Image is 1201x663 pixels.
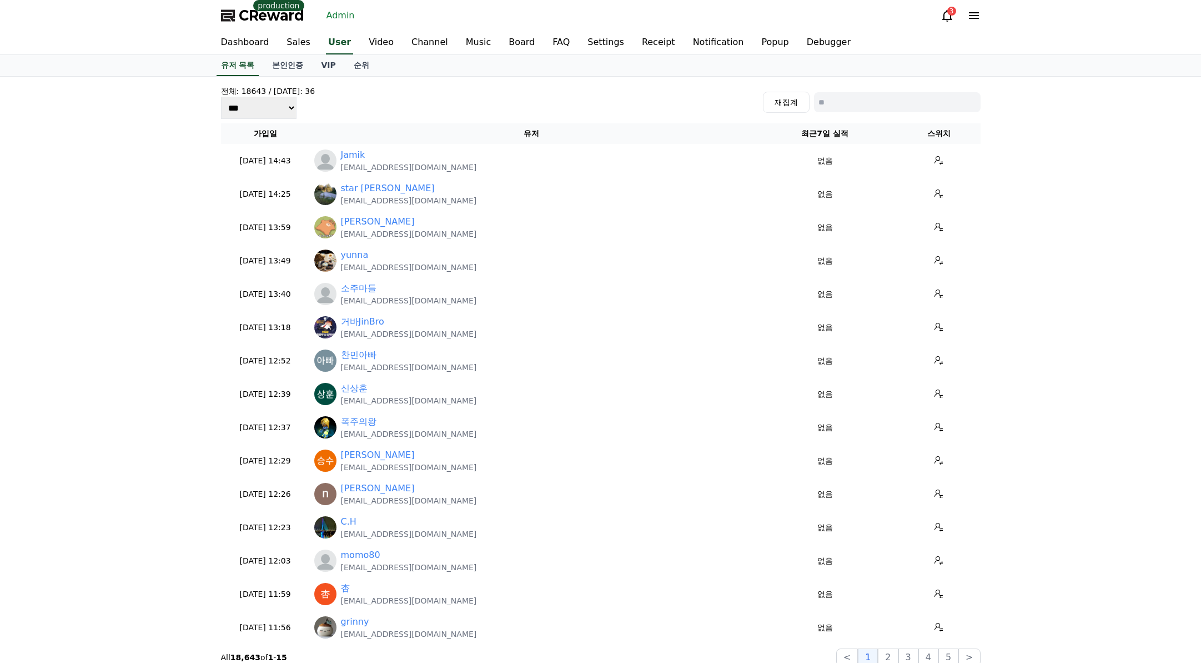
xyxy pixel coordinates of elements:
[633,31,684,54] a: Receipt
[225,388,305,400] p: [DATE] 12:39
[757,155,893,167] p: 없음
[341,629,477,640] p: [EMAIL_ADDRESS][DOMAIN_NAME]
[757,355,893,367] p: 없음
[341,162,477,173] p: [EMAIL_ADDRESS][DOMAIN_NAME]
[225,555,305,567] p: [DATE] 12:03
[225,188,305,200] p: [DATE] 14:25
[544,31,579,54] a: FAQ
[341,195,477,206] p: [EMAIL_ADDRESS][DOMAIN_NAME]
[341,362,477,373] p: [EMAIL_ADDRESS][DOMAIN_NAME]
[221,123,310,144] th: 가입일
[798,31,860,54] a: Debugger
[341,382,368,395] a: 신상훈
[314,416,336,438] img: https://lh3.googleusercontent.com/a/ACg8ocIkNxWPbqklcPvmsu0Bf6HDTfJGrfQ7vZKnTi-nM64-Ee4WRqM=s96-c
[225,622,305,634] p: [DATE] 11:56
[225,589,305,600] p: [DATE] 11:59
[757,589,893,600] p: 없음
[322,7,359,24] a: Admin
[341,215,415,228] a: [PERSON_NAME]
[314,450,336,472] img: https://lh3.googleusercontent.com/a/ACg8ocIIVRkJkB2HhW6k10QjOLoZMnlcrA7JJhyYrhF6VT3-c0kDkw=s96-c
[753,123,897,144] th: 최근7일 실적
[403,31,457,54] a: Channel
[212,31,278,54] a: Dashboard
[314,550,336,572] img: profile_blank.webp
[314,583,336,605] img: https://lh3.googleusercontent.com/a/ACg8ocLJRSSw-PcbtYdeBKM5cXgj-yX1ZWlF-Z4Qt0kCctOndrf-6Q=s96-c
[757,422,893,433] p: 없음
[579,31,633,54] a: Settings
[314,183,336,205] img: https://lh3.googleusercontent.com/a/ACg8ocI-wI0P1BaW9VBZyw6DhyYlc8lrN_2pA1sdxI6_LxqTgAL8f1_b=s96-c
[757,222,893,233] p: 없음
[684,31,753,54] a: Notification
[341,315,384,328] a: 거바JinBro
[757,288,893,300] p: 없음
[341,595,477,606] p: [EMAIL_ADDRESS][DOMAIN_NAME]
[92,370,125,378] span: Messages
[314,216,336,238] img: http://k.kakaocdn.net/dn/bFxxmH/btsQGoJL98d/tKvCiHp96lgfD84IBxMot1/img_640x640.jpg
[326,31,353,54] a: User
[225,322,305,333] p: [DATE] 13:18
[314,149,336,172] img: profile_blank.webp
[757,455,893,467] p: 없음
[225,355,305,367] p: [DATE] 12:52
[341,348,376,362] a: 찬민아빠
[341,582,350,595] a: 杏
[763,92,810,113] button: 재집계
[500,31,544,54] a: Board
[341,482,415,495] a: [PERSON_NAME]
[341,182,435,195] a: star [PERSON_NAME]
[341,562,477,573] p: [EMAIL_ADDRESS][DOMAIN_NAME]
[897,123,981,144] th: 스위치
[757,622,893,634] p: 없음
[263,55,312,76] a: 본인인증
[341,428,477,440] p: [EMAIL_ADDRESS][DOMAIN_NAME]
[341,448,415,462] a: [PERSON_NAME]
[757,522,893,534] p: 없음
[341,328,477,340] p: [EMAIL_ADDRESS][DOMAIN_NAME]
[217,55,259,76] a: 유저 목록
[341,495,477,506] p: [EMAIL_ADDRESS][DOMAIN_NAME]
[310,123,753,144] th: 유저
[941,9,954,22] a: 3
[947,7,956,16] div: 3
[164,369,192,378] span: Settings
[341,515,356,529] a: C.H
[341,615,369,629] a: grinny
[757,255,893,267] p: 없음
[341,248,369,262] a: yunna
[314,316,336,338] img: https://lh3.googleusercontent.com/a/ACg8ocLyl62gumSwQxpbhkFiOl2FqKtyvM7QNNFbbZifaUDaJoDvHlP5=s96-c
[225,222,305,233] p: [DATE] 13:59
[360,31,403,54] a: Video
[314,516,336,539] img: http://k.kakaocdn.net/dn/ogHjd/btsEvuO2S0q/e407QIpn6BjruU08KgP7AK/img_640x640.jpg
[341,462,477,473] p: [EMAIL_ADDRESS][DOMAIN_NAME]
[230,653,260,662] strong: 18,643
[341,395,477,406] p: [EMAIL_ADDRESS][DOMAIN_NAME]
[312,55,344,76] a: VIP
[752,31,797,54] a: Popup
[225,255,305,267] p: [DATE] 13:49
[73,352,143,380] a: Messages
[314,383,336,405] img: https://lh3.googleusercontent.com/a/ACg8ocL23m4dSrFzqRGXlhCTtKAVzsESe3YNbTolsNbg1MLPkim-bQ=s96-c
[225,155,305,167] p: [DATE] 14:43
[341,415,376,428] a: 폭주의왕
[221,7,304,24] a: CReward
[225,455,305,467] p: [DATE] 12:29
[757,322,893,333] p: 없음
[225,422,305,433] p: [DATE] 12:37
[757,488,893,500] p: 없음
[225,488,305,500] p: [DATE] 12:26
[221,86,315,97] h4: 전체: 18643 / [DATE]: 36
[341,282,376,295] a: 소주마들
[314,283,336,305] img: profile_blank.webp
[341,148,365,162] a: Jamik
[314,483,336,505] img: https://lh3.googleusercontent.com/a/ACg8ocLmK8_RmusxZIWWoYLu7Tk2zXpsg8C5AcAQaqJAJ9-XNLSHbA=s96-c
[314,350,336,372] img: https://lh3.googleusercontent.com/a/ACg8ocJjbFAbiR08kybxe0hverlh3VLQ-UlVrQUp4iLlMc-aJKcJHw=s96-c
[341,549,380,562] a: momo80
[341,295,477,306] p: [EMAIL_ADDRESS][DOMAIN_NAME]
[143,352,213,380] a: Settings
[757,388,893,400] p: 없음
[314,616,336,639] img: https://cdn.creward.net/profile/user/YY09Sep 30, 2025120010_1812817d1d57d3127fc434c4b9ed99a6b93d0...
[341,228,477,240] p: [EMAIL_ADDRESS][DOMAIN_NAME]
[757,188,893,200] p: 없음
[457,31,500,54] a: Music
[28,369,48,378] span: Home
